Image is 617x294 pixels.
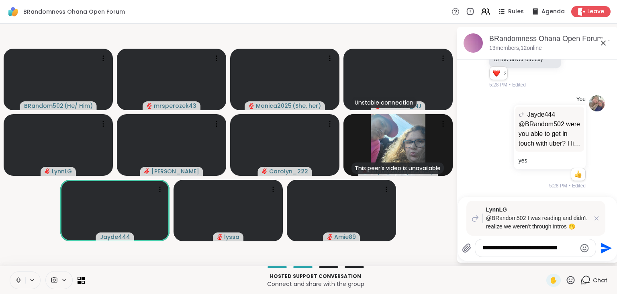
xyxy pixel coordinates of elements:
span: audio-muted [327,234,333,240]
div: Reaction list [571,168,585,181]
button: Emoji picker [580,243,589,253]
span: 5:28 PM [489,81,507,88]
span: • [569,182,570,189]
p: Connect and share with the group [90,280,541,288]
textarea: Type your message [482,244,576,252]
span: audio-muted [144,169,150,174]
img: ShareWell Logomark [6,5,20,19]
img: Taytay2025 [371,114,425,176]
span: audio-muted [147,103,152,109]
span: Carolyn_222 [269,167,308,175]
span: Amie89 [334,233,356,241]
span: Leave [587,8,604,16]
p: yes [519,156,581,164]
p: 13 members, 12 online [489,44,542,52]
span: audio-muted [262,169,268,174]
span: Edited [512,81,526,88]
div: Reaction list [490,67,504,80]
span: lyssa [224,233,239,241]
span: Edited [572,182,586,189]
p: @BRandom502 were you able to get in touch with uber? I like to speak to the driver directly [519,119,581,148]
button: Reactions: love [492,70,501,76]
span: LynnLG [486,206,589,214]
div: Unstable connection [351,97,417,108]
span: audio-muted [45,169,50,174]
img: BRandomness Ohana Open Forum, Oct 09 [464,33,483,53]
span: 5:28 PM [549,182,567,189]
span: [PERSON_NAME] [151,167,199,175]
span: BRandomness Ohana Open Forum [23,8,125,16]
span: Monica2025 [256,102,292,110]
p: Hosted support conversation [90,273,541,280]
span: ( He/ Him ) [64,102,93,110]
h4: You [576,95,586,103]
button: Send [596,239,614,257]
span: Jayde444 [527,110,555,119]
span: BRandom502 [24,102,63,110]
span: Chat [593,276,607,284]
button: Reactions: like [574,171,582,178]
span: Agenda [541,8,565,16]
span: mrsperozek43 [154,102,196,110]
span: ( She, her ) [292,102,321,110]
span: ✋ [550,275,558,285]
img: https://sharewell-space-live.sfo3.digitaloceanspaces.com/user-generated/127af2b2-1259-4cf0-9fd7-7... [589,95,605,111]
span: • [509,81,511,88]
span: audio-muted [217,234,223,240]
span: Jayde444 [100,233,130,241]
span: 2 [504,70,507,77]
div: This peer’s video is unavailable [351,162,444,174]
span: Rules [508,8,524,16]
span: LynnLG [52,167,72,175]
p: @BRandom502 I was reading and didn't realize we weren't through intros 🫢 [486,214,589,231]
div: BRandomness Ohana Open Forum, [DATE] [489,34,611,44]
span: audio-muted [249,103,254,109]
